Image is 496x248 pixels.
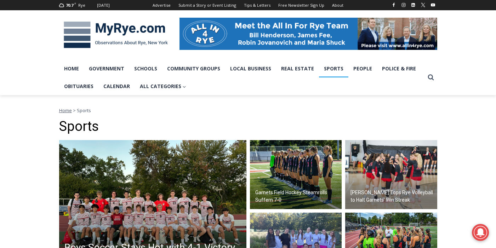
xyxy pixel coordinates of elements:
a: Government [84,60,129,77]
nav: Primary Navigation [59,60,424,96]
a: Police & Fire [377,60,421,77]
a: Community Groups [162,60,225,77]
span: All Categories [140,82,186,90]
img: All in for Rye [179,18,437,50]
a: All Categories [135,77,191,95]
button: View Search Form [424,71,437,84]
img: (PHOTO: The Rye Field Hockey team lined up before a game on September 20, 2025. Credit: Maureen T... [250,140,342,209]
a: Home [59,60,84,77]
h2: [PERSON_NAME] Tops Rye Volleyball to Halt Garnets’ Win Streak [350,189,435,204]
a: Obituaries [59,77,98,95]
img: (PHOTO: The Rye Volleyball team from a win on September 27, 2025. Credit: Tatia Chkheidze.) [345,140,437,209]
a: Calendar [98,77,135,95]
a: X [419,1,427,9]
h2: Garnets Field Hockey Steamrolls Suffern 7-0 [255,189,340,204]
a: People [348,60,377,77]
a: Home [59,107,72,114]
a: Instagram [399,1,408,9]
a: YouTube [429,1,437,9]
nav: Breadcrumbs [59,107,437,114]
img: MyRye.com [59,17,172,53]
a: Garnets Field Hockey Steamrolls Suffern 7-0 [250,140,342,209]
span: F [74,1,76,5]
span: > [73,107,76,114]
div: [DATE] [97,2,110,8]
a: Schools [129,60,162,77]
a: Real Estate [276,60,319,77]
a: Local Business [225,60,276,77]
div: Rye [78,2,85,8]
h1: Sports [59,119,437,135]
a: [PERSON_NAME] Tops Rye Volleyball to Halt Garnets’ Win Streak [345,140,437,209]
a: Linkedin [409,1,417,9]
span: Sports [77,107,91,114]
a: Sports [319,60,348,77]
a: Facebook [389,1,398,9]
span: 70.7 [66,2,73,8]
